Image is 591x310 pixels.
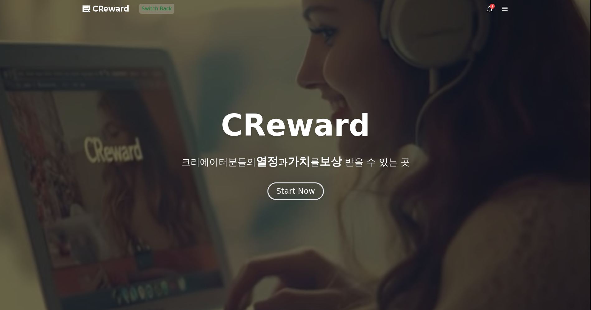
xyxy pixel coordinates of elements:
[276,186,315,196] div: Start Now
[221,110,370,140] h1: CReward
[288,155,310,168] span: 가치
[490,4,495,9] div: 1
[181,155,410,168] p: 크리에이터분들의 과 를 받을 수 있는 곳
[83,4,129,14] a: CReward
[256,155,278,168] span: 열정
[486,5,494,12] a: 1
[269,189,323,195] a: Start Now
[139,4,174,14] button: Switch Back
[319,155,342,168] span: 보상
[267,182,324,200] button: Start Now
[92,4,129,14] span: CReward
